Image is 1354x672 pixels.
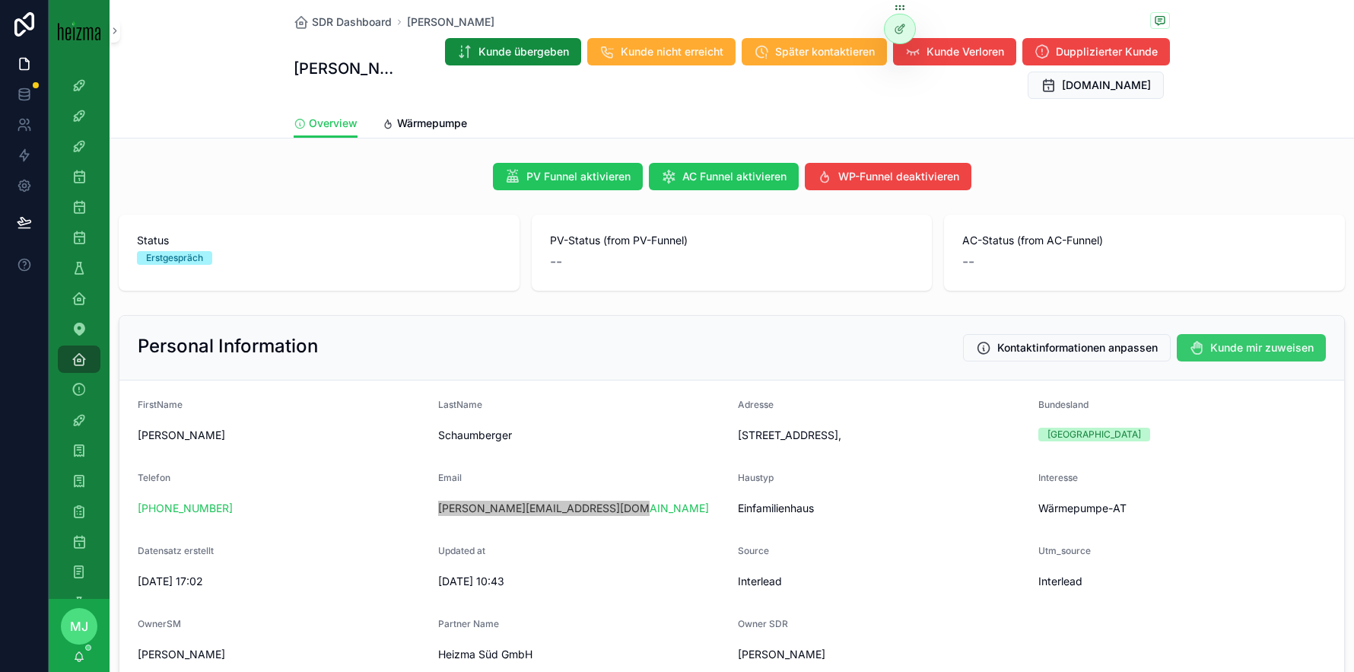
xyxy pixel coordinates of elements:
span: PV-Status (from PV-Funnel) [550,233,914,248]
span: Email [438,472,462,483]
span: Kontaktinformationen anpassen [997,340,1158,355]
span: Später kontaktieren [775,44,875,59]
button: Kunde nicht erreicht [587,38,736,65]
span: Interlead [1038,574,1327,589]
button: Kunde mir zuweisen [1177,334,1326,361]
a: Wärmepumpe [382,110,467,140]
span: Partner Name [438,618,499,629]
a: SDR Dashboard [294,14,392,30]
span: [DATE] 17:02 [138,574,426,589]
span: Interlead [738,574,1026,589]
span: Source [738,545,769,556]
span: LastName [438,399,482,410]
span: [PERSON_NAME] [138,428,426,443]
span: [STREET_ADDRESS], [738,428,1026,443]
span: AC-Status (from AC-Funnel) [962,233,1327,248]
div: Erstgespräch [146,251,203,265]
span: AC Funnel aktivieren [682,169,787,184]
span: Wärmepumpe [397,116,467,131]
span: Updated at [438,545,485,556]
span: Kunde Verloren [927,44,1004,59]
span: Telefon [138,472,170,483]
div: scrollable content [49,61,110,599]
button: AC Funnel aktivieren [649,163,799,190]
span: Schaumberger [438,428,726,443]
span: Kunde übergeben [478,44,569,59]
span: MJ [70,617,88,635]
a: [PERSON_NAME] [407,14,494,30]
span: Kunde nicht erreicht [621,44,723,59]
span: -- [962,251,974,272]
span: Heizma Süd GmbH [438,647,726,662]
span: Datensatz erstellt [138,545,214,556]
h1: [PERSON_NAME] [294,58,402,79]
img: App logo [58,21,100,40]
span: [PERSON_NAME] [738,647,825,662]
button: Später kontaktieren [742,38,887,65]
span: OwnerSM [138,618,181,629]
button: Dupplizierter Kunde [1022,38,1170,65]
span: [DATE] 10:43 [438,574,726,589]
a: [PERSON_NAME][EMAIL_ADDRESS][DOMAIN_NAME] [438,501,709,516]
button: Kunde Verloren [893,38,1016,65]
span: Haustyp [738,472,774,483]
span: Adresse [738,399,774,410]
span: Bundesland [1038,399,1089,410]
span: -- [550,251,562,272]
span: PV Funnel aktivieren [526,169,631,184]
a: [PHONE_NUMBER] [138,501,233,516]
span: Utm_source [1038,545,1091,556]
span: FirstName [138,399,183,410]
span: Kunde mir zuweisen [1210,340,1314,355]
span: Overview [309,116,358,131]
button: Kunde übergeben [445,38,581,65]
span: Status [137,233,501,248]
span: [DOMAIN_NAME] [1062,78,1151,93]
span: [PERSON_NAME] [138,647,225,662]
button: Kontaktinformationen anpassen [963,334,1171,361]
a: Overview [294,110,358,139]
button: PV Funnel aktivieren [493,163,643,190]
span: WP-Funnel deaktivieren [838,169,959,184]
div: [GEOGRAPHIC_DATA] [1047,428,1141,441]
span: SDR Dashboard [312,14,392,30]
span: Wärmepumpe-AT [1038,501,1327,516]
span: Einfamilienhaus [738,501,1026,516]
span: Owner SDR [738,618,788,629]
span: Interesse [1038,472,1078,483]
button: WP-Funnel deaktivieren [805,163,971,190]
span: Dupplizierter Kunde [1056,44,1158,59]
h2: Personal Information [138,334,318,358]
button: [DOMAIN_NAME] [1028,72,1164,99]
